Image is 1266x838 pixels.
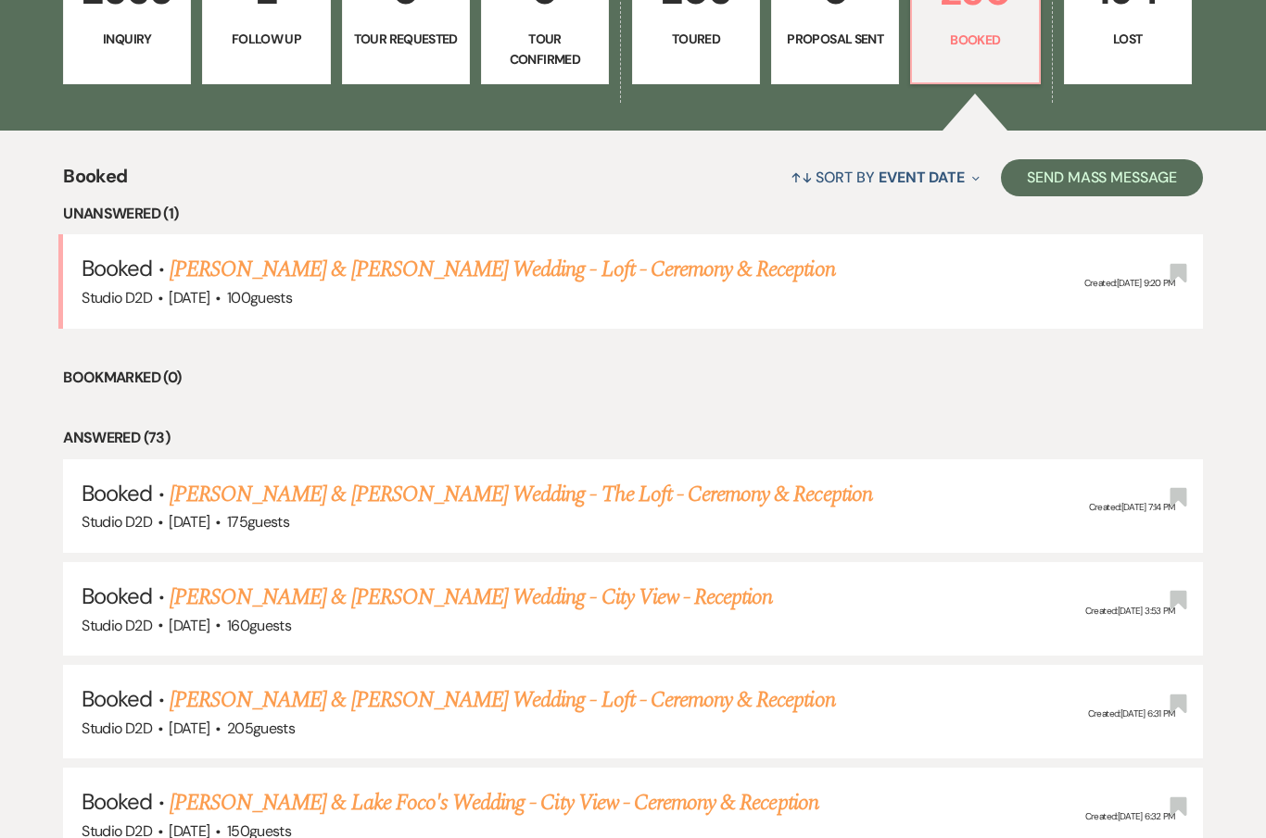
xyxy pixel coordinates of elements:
[63,426,1202,450] li: Answered (73)
[227,288,292,307] span: 100 guests
[169,719,209,738] span: [DATE]
[783,153,987,202] button: Sort By Event Date
[169,616,209,635] span: [DATE]
[791,168,813,187] span: ↑↓
[170,581,772,614] a: [PERSON_NAME] & [PERSON_NAME] Wedding - City View - Reception
[170,253,835,286] a: [PERSON_NAME] & [PERSON_NAME] Wedding - Loft - Ceremony & Reception
[227,719,295,738] span: 205 guests
[82,288,152,307] span: Studio D2D
[63,366,1202,390] li: Bookmarked (0)
[169,512,209,532] span: [DATE]
[493,29,597,70] p: Tour Confirmed
[354,29,458,49] p: Tour Requested
[1089,502,1175,514] span: Created: [DATE] 7:14 PM
[227,512,289,532] span: 175 guests
[63,202,1202,226] li: Unanswered (1)
[1084,277,1175,289] span: Created: [DATE] 9:20 PM
[82,684,152,713] span: Booked
[1085,605,1175,617] span: Created: [DATE] 3:53 PM
[169,288,209,307] span: [DATE]
[82,787,152,816] span: Booked
[82,582,152,610] span: Booked
[82,479,152,507] span: Booked
[1088,707,1175,719] span: Created: [DATE] 6:31 PM
[82,719,152,738] span: Studio D2D
[170,683,835,717] a: [PERSON_NAME] & [PERSON_NAME] Wedding - Loft - Ceremony & Reception
[75,29,179,49] p: Inquiry
[82,512,152,532] span: Studio D2D
[227,616,291,635] span: 160 guests
[879,168,965,187] span: Event Date
[214,29,318,49] p: Follow Up
[644,29,748,49] p: Toured
[923,30,1027,50] p: Booked
[170,786,818,819] a: [PERSON_NAME] & Lake Foco's Wedding - City View - Ceremony & Reception
[63,162,127,202] span: Booked
[82,254,152,282] span: Booked
[1076,29,1180,49] p: Lost
[82,616,152,635] span: Studio D2D
[170,478,872,511] a: [PERSON_NAME] & [PERSON_NAME] Wedding - The Loft - Ceremony & Reception
[1085,810,1175,822] span: Created: [DATE] 6:32 PM
[783,29,887,49] p: Proposal Sent
[1001,159,1203,196] button: Send Mass Message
